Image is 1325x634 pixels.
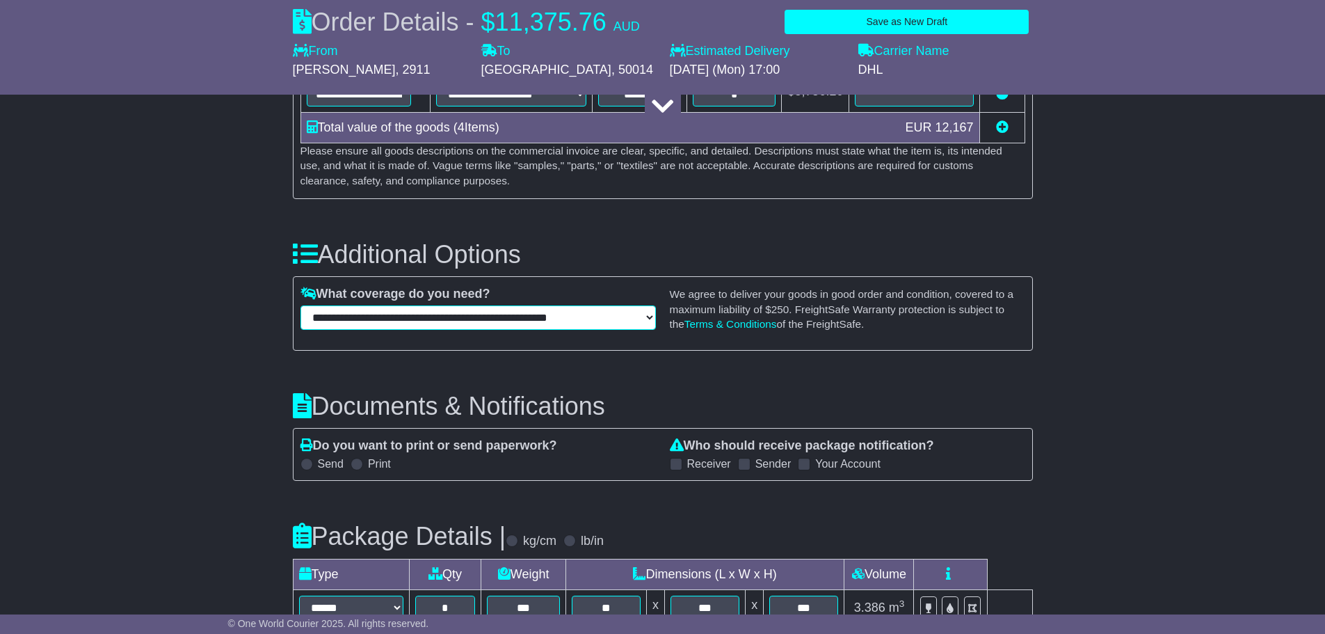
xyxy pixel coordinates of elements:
[300,118,899,137] div: Total value of the goods ( Items)
[581,534,604,549] label: lb/in
[670,63,844,78] div: [DATE] (Mon) 17:00
[746,589,764,626] td: x
[684,318,777,330] a: Terms & Conditions
[611,63,653,77] span: , 50014
[300,438,557,454] label: Do you want to print or send paperwork?
[481,559,565,589] td: Weight
[481,44,511,59] label: To
[396,63,431,77] span: , 2911
[899,599,905,609] sup: 3
[458,120,465,134] span: 4
[670,438,934,454] label: Who should receive package notification?
[300,287,490,302] label: What coverage do you need?
[670,288,1014,330] small: We agree to deliver your goods in good order and condition, covered to a maximum liability of $ ....
[844,559,914,589] td: Volume
[613,19,640,33] span: AUD
[905,120,931,134] span: EUR
[565,559,844,589] td: Dimensions (L x W x H)
[858,44,949,59] label: Carrier Name
[854,601,885,615] span: 3.386
[889,601,905,615] span: m
[687,457,731,470] label: Receiver
[293,241,1033,269] h3: Additional Options
[318,457,344,470] label: Send
[755,457,792,470] label: Sender
[646,589,664,626] td: x
[293,7,640,37] div: Order Details -
[228,618,429,629] span: © One World Courier 2025. All rights reserved.
[293,63,396,77] span: [PERSON_NAME]
[815,457,881,470] label: Your Account
[495,8,607,36] span: 11,375.76
[785,10,1029,34] button: Save as New Draft
[293,44,338,59] label: From
[300,145,1002,187] small: Please ensure all goods descriptions on the commercial invoice are clear, specific, and detailed....
[523,534,556,549] label: kg/cm
[996,120,1009,134] a: Add new item
[481,63,611,77] span: [GEOGRAPHIC_DATA]
[293,393,1033,420] h3: Documents & Notifications
[293,559,409,589] td: Type
[409,559,481,589] td: Qty
[368,457,391,470] label: Print
[481,8,495,36] span: $
[293,523,506,550] h3: Package Details |
[935,120,973,134] span: 12,167
[771,303,789,315] span: 250
[670,44,844,59] label: Estimated Delivery
[858,63,1033,78] div: DHL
